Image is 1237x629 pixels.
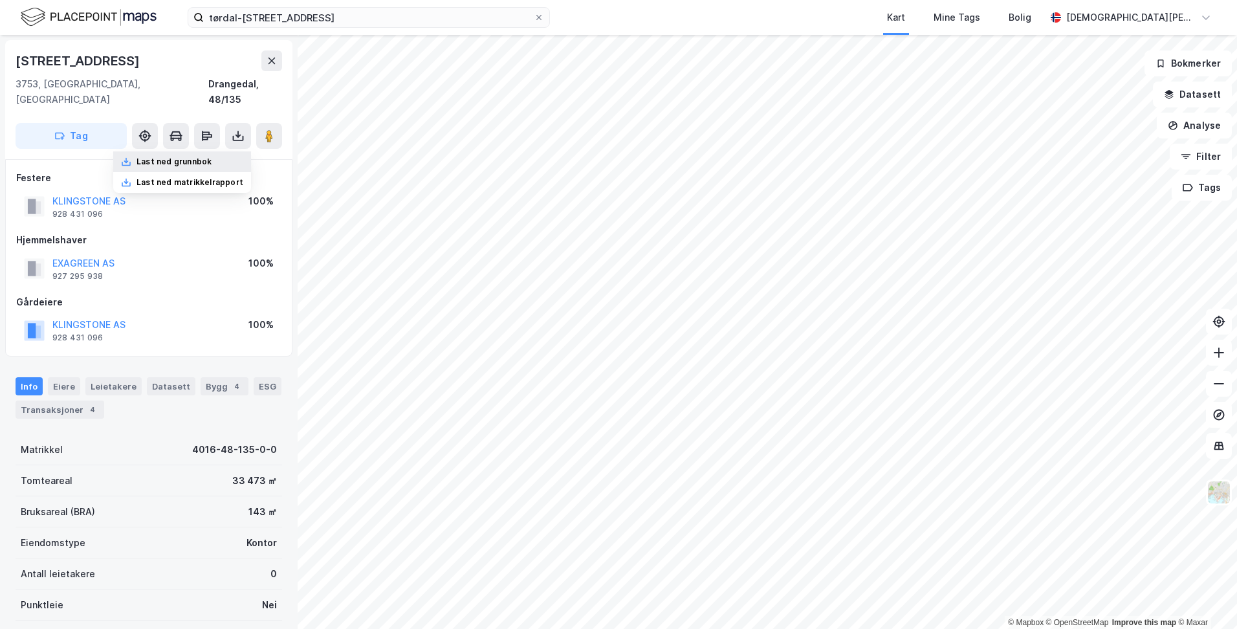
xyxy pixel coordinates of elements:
div: Kontrollprogram for chat [1172,567,1237,629]
div: 100% [248,317,274,333]
iframe: Chat Widget [1172,567,1237,629]
div: Eiere [48,377,80,395]
div: Antall leietakere [21,566,95,582]
div: Kart [887,10,905,25]
button: Filter [1170,144,1232,170]
img: Z [1207,480,1231,505]
div: 0 [270,566,277,582]
button: Tags [1172,175,1232,201]
div: Leietakere [85,377,142,395]
div: 928 431 096 [52,209,103,219]
div: 33 473 ㎡ [232,473,277,489]
div: 3753, [GEOGRAPHIC_DATA], [GEOGRAPHIC_DATA] [16,76,208,107]
div: Mine Tags [934,10,980,25]
div: Transaksjoner [16,401,104,419]
div: [STREET_ADDRESS] [16,50,142,71]
div: Bolig [1009,10,1031,25]
div: Datasett [147,377,195,395]
div: 4 [230,380,243,393]
div: 928 431 096 [52,333,103,343]
div: Nei [262,597,277,613]
div: Bruksareal (BRA) [21,504,95,520]
div: 927 295 938 [52,271,103,281]
div: Drangedal, 48/135 [208,76,283,107]
div: Tomteareal [21,473,72,489]
div: Last ned matrikkelrapport [137,177,243,188]
input: Søk på adresse, matrikkel, gårdeiere, leietakere eller personer [204,8,534,27]
a: Improve this map [1112,618,1176,627]
div: Info [16,377,43,395]
button: Bokmerker [1144,50,1232,76]
div: 4016-48-135-0-0 [192,442,277,458]
div: Hjemmelshaver [16,232,281,248]
div: Eiendomstype [21,535,85,551]
div: Gårdeiere [16,294,281,310]
div: 100% [248,256,274,271]
div: Festere [16,170,281,186]
button: Datasett [1153,82,1232,107]
img: logo.f888ab2527a4732fd821a326f86c7f29.svg [21,6,157,28]
div: ESG [254,377,281,395]
a: Mapbox [1008,618,1044,627]
div: Last ned grunnbok [137,157,212,167]
div: Kontor [246,535,277,551]
div: 4 [86,403,99,416]
div: Punktleie [21,597,63,613]
button: Tag [16,123,127,149]
div: [DEMOGRAPHIC_DATA][PERSON_NAME] [1066,10,1196,25]
button: Analyse [1157,113,1232,138]
a: OpenStreetMap [1046,618,1109,627]
div: 100% [248,193,274,209]
div: Matrikkel [21,442,63,458]
div: 143 ㎡ [248,504,277,520]
div: Bygg [201,377,248,395]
